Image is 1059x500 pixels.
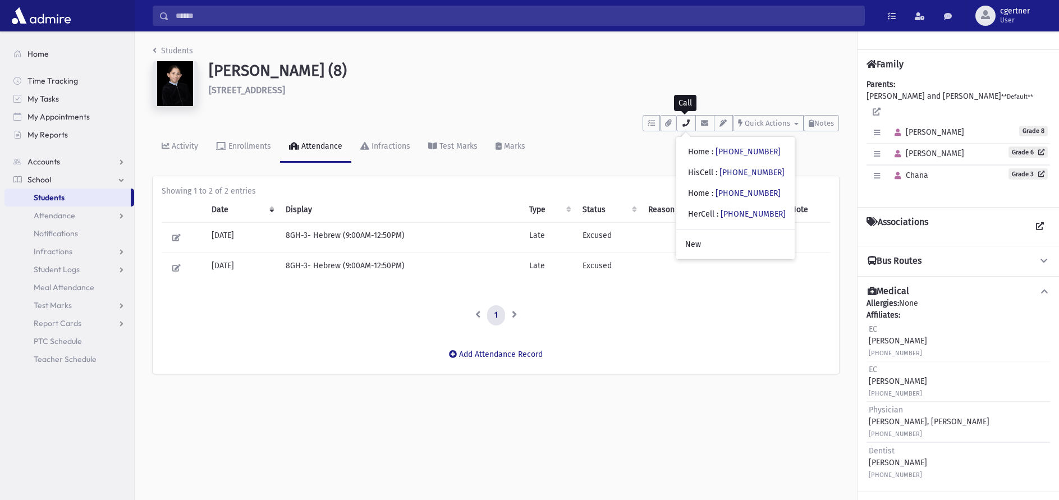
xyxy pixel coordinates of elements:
b: Parents: [867,80,895,89]
span: Teacher Schedule [34,354,97,364]
h4: Family [867,59,904,70]
img: 2Q== [153,61,198,106]
a: My Reports [4,126,134,144]
th: Reason: activate to sort column ascending [641,197,714,223]
button: Add Attendance Record [442,345,550,365]
nav: breadcrumb [153,45,193,61]
a: PTC Schedule [4,332,134,350]
td: Excused [576,253,641,283]
span: Accounts [27,157,60,167]
a: Accounts [4,153,134,171]
a: Meal Attendance [4,278,134,296]
span: Students [34,192,65,203]
a: School [4,171,134,189]
a: Notifications [4,224,134,242]
th: Display [279,197,523,223]
span: [PERSON_NAME] [890,127,964,137]
span: Quick Actions [745,119,790,127]
a: Infractions [4,242,134,260]
a: Attendance [280,131,351,163]
span: Student Logs [34,264,80,274]
a: Time Tracking [4,72,134,90]
a: Grade 6 [1008,146,1048,158]
small: [PHONE_NUMBER] [869,471,922,479]
a: View all Associations [1030,217,1050,237]
h4: Medical [868,286,909,297]
h6: [STREET_ADDRESS] [209,85,839,95]
button: Quick Actions [733,115,804,131]
div: [PERSON_NAME] [869,364,927,399]
span: PTC Schedule [34,336,82,346]
a: Test Marks [4,296,134,314]
div: Attendance [299,141,342,151]
div: Showing 1 to 2 of 2 entries [162,185,830,197]
h4: Associations [867,217,928,237]
small: [PHONE_NUMBER] [869,430,922,438]
button: Medical [867,286,1050,297]
button: Edit [168,260,185,276]
td: Late [522,223,576,253]
span: [PERSON_NAME] [890,149,964,158]
span: Attendance [34,210,75,221]
span: EC [869,324,877,334]
span: : [716,168,717,177]
span: School [27,175,51,185]
a: [PHONE_NUMBER] [721,209,786,219]
a: Grade 3 [1008,168,1048,180]
h1: [PERSON_NAME] (8) [209,61,839,80]
div: Home [688,187,781,199]
div: Activity [169,141,198,151]
div: None [867,297,1050,483]
td: 8GH-3- Hebrew (9:00AM-12:50PM) [279,253,523,283]
div: [PERSON_NAME] [869,323,927,359]
span: Time Tracking [27,76,78,86]
a: Test Marks [419,131,487,163]
a: Student Logs [4,260,134,278]
span: Home [27,49,49,59]
a: [PHONE_NUMBER] [716,189,781,198]
div: Home [688,146,781,158]
th: Status: activate to sort column ascending [576,197,641,223]
span: My Tasks [27,94,59,104]
span: cgertner [1000,7,1030,16]
span: Dentist [869,446,895,456]
button: Edit [168,230,185,246]
small: [PHONE_NUMBER] [869,390,922,397]
span: Physician [869,405,903,415]
a: Marks [487,131,534,163]
span: : [717,209,718,219]
td: Late [522,253,576,283]
div: Call [674,95,696,111]
span: Notes [814,119,834,127]
div: [PERSON_NAME] and [PERSON_NAME] [867,79,1050,198]
button: Bus Routes [867,255,1050,267]
td: 8GH-3- Hebrew (9:00AM-12:50PM) [279,223,523,253]
a: Students [4,189,131,207]
th: Date: activate to sort column ascending [205,197,279,223]
a: My Tasks [4,90,134,108]
span: EC [869,365,877,374]
th: Note [784,197,830,223]
td: [DATE] [205,223,279,253]
span: My Appointments [27,112,90,122]
span: Report Cards [34,318,81,328]
small: [PHONE_NUMBER] [869,350,922,357]
a: Attendance [4,207,134,224]
th: Type: activate to sort column ascending [522,197,576,223]
a: Enrollments [207,131,280,163]
a: 1 [487,305,505,325]
a: [PHONE_NUMBER] [719,168,785,177]
a: Home [4,45,134,63]
span: My Reports [27,130,68,140]
a: Activity [153,131,207,163]
span: Infractions [34,246,72,256]
h4: Bus Routes [868,255,922,267]
img: AdmirePro [9,4,74,27]
div: [PERSON_NAME] [869,445,927,480]
td: Excused [576,223,641,253]
input: Search [169,6,864,26]
b: Affiliates: [867,310,900,320]
span: Meal Attendance [34,282,94,292]
a: [PHONE_NUMBER] [716,147,781,157]
div: Infractions [369,141,410,151]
